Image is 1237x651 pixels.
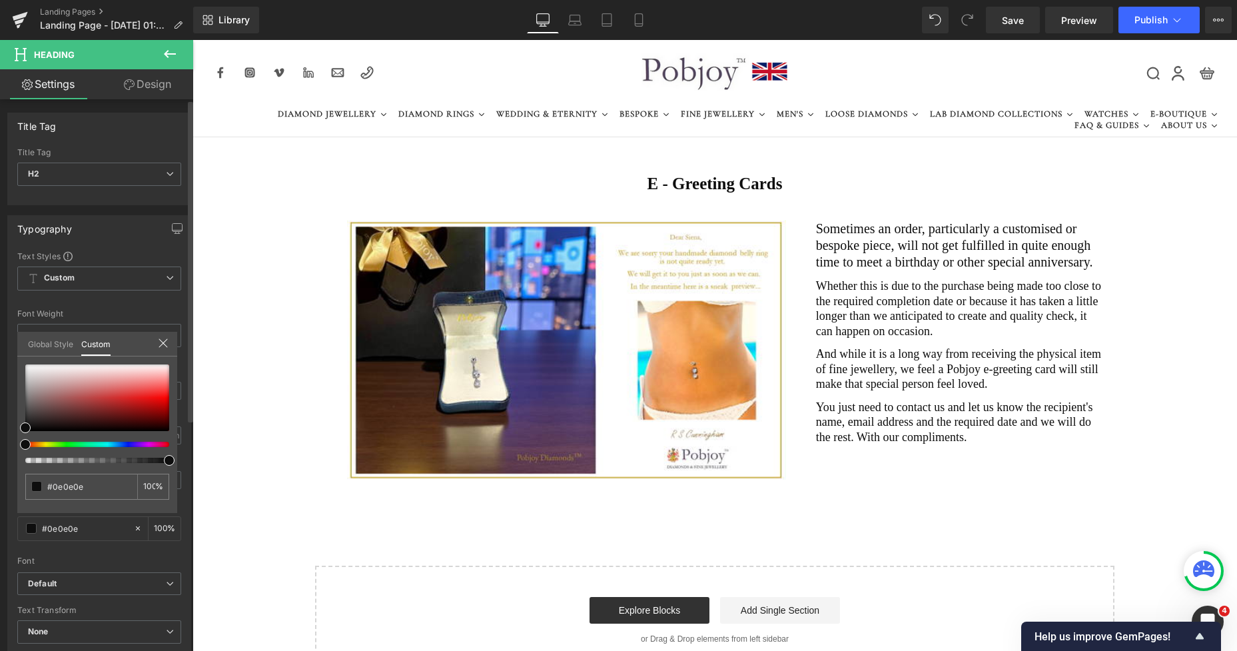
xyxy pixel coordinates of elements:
a: Tablet [591,7,623,33]
a: Laptop [559,7,591,33]
a: Global Style [28,332,73,354]
a: Design [99,69,196,99]
button: More [1205,7,1232,33]
a: Desktop [527,7,559,33]
span: Save [1002,13,1024,27]
button: Undo [922,7,949,33]
iframe: Intercom live chat [1192,606,1224,638]
span: Heading [34,49,75,60]
a: Mobile [623,7,655,33]
span: Publish [1134,15,1168,25]
span: Help us improve GemPages! [1034,630,1192,643]
span: Library [218,14,250,26]
input: Color [47,480,132,494]
a: Landing Pages [40,7,193,17]
span: Landing Page - [DATE] 01:17:09 [40,20,168,31]
a: New Library [193,7,259,33]
button: Redo [954,7,981,33]
a: Custom [81,332,111,356]
button: Publish [1118,7,1200,33]
div: % [137,474,169,500]
button: Show survey - Help us improve GemPages! [1034,628,1208,644]
span: 4 [1219,606,1230,616]
span: Preview [1061,13,1097,27]
a: Preview [1045,7,1113,33]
